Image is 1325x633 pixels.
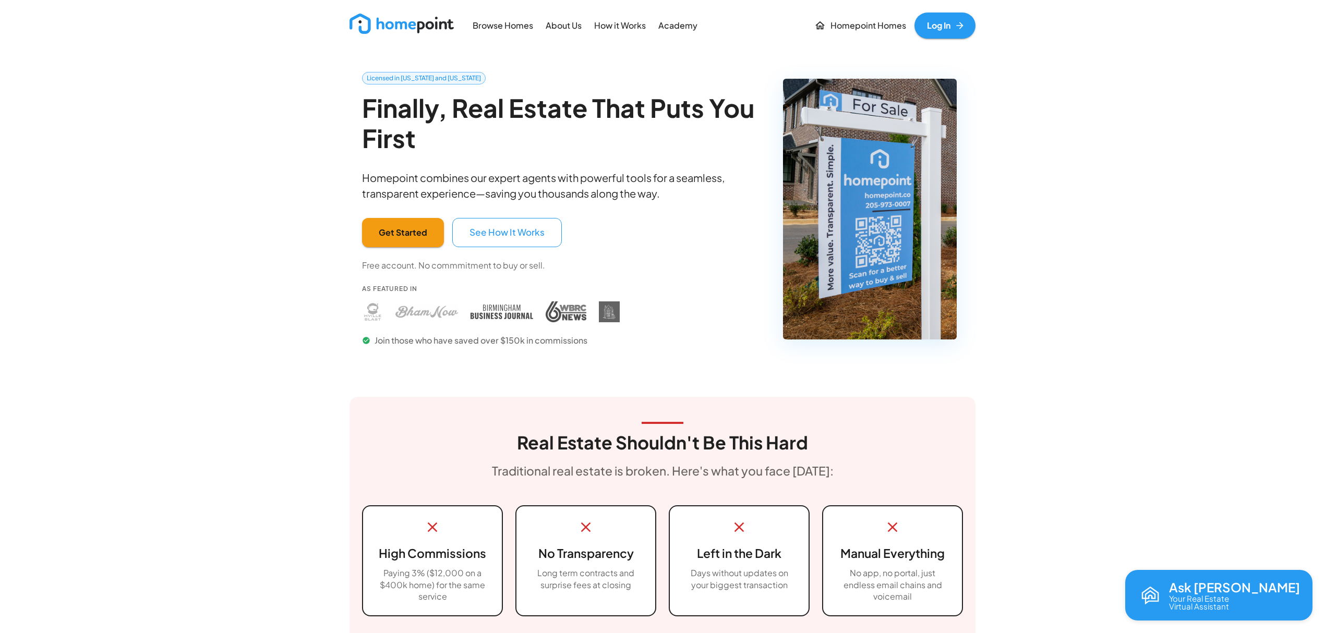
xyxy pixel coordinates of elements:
a: Homepoint Homes [810,13,910,39]
h6: Traditional real estate is broken. Here's what you face [DATE]: [492,461,834,481]
h6: High Commissions [376,544,489,563]
img: WBRC press coverage - Homepoint featured in WBRC [546,301,586,322]
h6: No Transparency [529,544,643,563]
p: Homepoint Homes [830,20,906,32]
p: Free account. No commmitment to buy or sell. [362,260,545,272]
a: How it Works [590,14,650,37]
p: Days without updates on your biggest transaction [682,567,796,591]
a: Licensed in [US_STATE] and [US_STATE] [362,72,486,84]
p: As Featured In [362,284,620,293]
img: Reva [1138,583,1163,608]
img: new_logo_light.png [350,14,454,34]
img: DIY Homebuyers Academy press coverage - Homepoint featured in DIY Homebuyers Academy [599,301,620,322]
p: No app, no portal, just endless email chains and voicemail [836,567,949,603]
img: Huntsville Blast press coverage - Homepoint featured in Huntsville Blast [362,301,383,322]
img: Bham Now press coverage - Homepoint featured in Bham Now [395,301,458,322]
h2: Finally, Real Estate That Puts You First [362,93,756,153]
h6: Left in the Dark [682,544,796,563]
p: Join those who have saved over $150k in commissions [362,335,620,347]
p: How it Works [594,20,646,32]
button: Open chat with Reva [1125,570,1312,620]
a: Browse Homes [468,14,537,37]
button: Get Started [362,218,444,247]
p: Your Real Estate Virtual Assistant [1169,594,1229,610]
p: Browse Homes [473,20,533,32]
a: About Us [541,14,586,37]
span: Licensed in [US_STATE] and [US_STATE] [363,74,485,83]
p: Ask [PERSON_NAME] [1169,580,1300,594]
a: Log In [914,13,975,39]
img: Homepoint real estate for sale sign - Licensed brokerage in Alabama and Tennessee [783,79,957,339]
p: Homepoint combines our expert agents with powerful tools for a seamless, transparent experience—s... [362,170,756,201]
button: See How It Works [452,218,562,247]
img: Birmingham Business Journal press coverage - Homepoint featured in Birmingham Business Journal [471,301,533,322]
h3: Real Estate Shouldn't Be This Hard [517,432,808,453]
a: Academy [654,14,702,37]
p: Academy [658,20,697,32]
p: Paying 3% ($12,000 on a $400k home) for the same service [376,567,489,603]
p: Long term contracts and surprise fees at closing [529,567,643,591]
h6: Manual Everything [836,544,949,563]
p: About Us [546,20,582,32]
